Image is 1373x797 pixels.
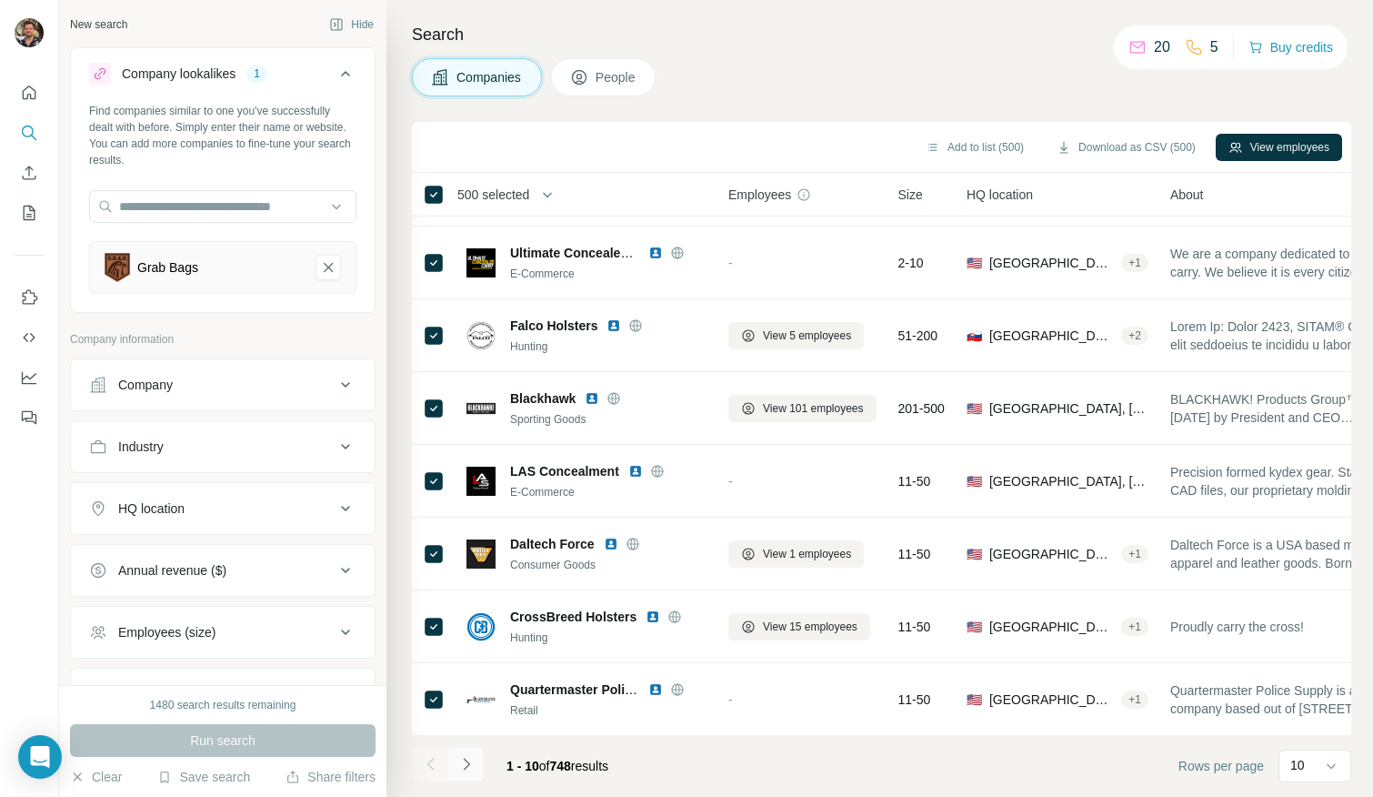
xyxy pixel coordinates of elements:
button: My lists [15,197,44,229]
span: 🇺🇸 [967,691,982,709]
span: - [728,692,733,707]
img: LinkedIn logo [606,318,621,333]
div: 1480 search results remaining [150,697,296,713]
button: Search [15,116,44,149]
img: Avatar [15,18,44,47]
div: Industry [118,438,164,456]
span: View 101 employees [763,400,864,417]
span: 51-200 [898,327,938,345]
span: About [1170,186,1204,204]
p: 10 [1290,756,1305,774]
span: 2-10 [898,254,924,272]
button: Feedback [15,401,44,434]
button: Industry [71,425,375,469]
img: Logo of Falco Holsters [466,321,496,350]
div: Consumer Goods [510,557,707,573]
span: Daltech Force [510,535,595,553]
span: CrossBreed Holsters [510,608,636,626]
button: Share filters [286,768,376,786]
button: Enrich CSV [15,156,44,189]
span: 🇸🇰 [967,327,982,345]
div: + 1 [1121,546,1148,562]
span: of [539,759,550,773]
span: View 1 employees [763,546,851,562]
span: Blackhawk [510,389,576,408]
button: Employees (size) [71,610,375,654]
button: Annual revenue ($) [71,549,375,592]
img: Logo of LAS Concealment [466,467,496,496]
p: Company information [70,331,376,348]
div: + 2 [1121,328,1148,344]
div: E-Commerce [510,484,707,500]
span: 748 [550,759,571,773]
div: 1 [246,66,267,82]
button: Technologies [71,672,375,716]
span: Rows per page [1178,757,1264,775]
span: Falco Holsters [510,317,597,335]
img: LinkedIn logo [648,246,663,260]
span: 🇺🇸 [967,254,982,272]
span: - [728,256,733,270]
span: 11-50 [898,618,931,636]
button: Quick start [15,76,44,109]
img: Logo of Quartermaster Police Supply [466,696,496,703]
img: LinkedIn logo [628,464,643,479]
button: Grab Bags-remove-button [316,255,341,280]
button: View 101 employees [728,395,877,422]
span: [GEOGRAPHIC_DATA], [US_STATE] [989,545,1114,563]
button: Hide [316,11,386,38]
span: 🇺🇸 [967,399,982,418]
button: HQ location [71,487,375,530]
button: View 5 employees [728,322,864,349]
span: HQ location [967,186,1033,204]
button: View 15 employees [728,613,870,641]
button: View employees [1216,134,1342,161]
div: + 1 [1121,255,1148,271]
img: Logo of CrossBreed Holsters [466,612,496,641]
span: Quartermaster Police Supply [510,682,685,697]
div: Hunting [510,338,707,355]
p: 20 [1154,36,1170,58]
div: Company [118,376,173,394]
span: - [728,474,733,489]
span: [GEOGRAPHIC_DATA], [US_STATE] [989,399,1148,418]
button: Dashboard [15,361,44,394]
img: Logo of Blackhawk [466,394,496,423]
span: LAS Concealment [510,462,619,480]
span: People [596,68,637,86]
p: 5 [1210,36,1218,58]
span: Companies [456,68,523,86]
div: New search [70,16,127,33]
img: Grab Bags-logo [105,253,130,281]
div: Open Intercom Messenger [18,735,62,779]
div: HQ location [118,499,185,518]
span: 11-50 [898,545,931,563]
span: Ultimate Concealed Carry [510,246,665,260]
span: results [506,759,608,773]
span: View 5 employees [763,328,851,344]
span: [GEOGRAPHIC_DATA], Region of [GEOGRAPHIC_DATA] [989,327,1114,345]
span: 11-50 [898,691,931,709]
span: [GEOGRAPHIC_DATA], [US_STATE] [989,472,1148,490]
div: Company lookalikes [122,65,236,83]
div: Hunting [510,630,707,646]
span: Employees [728,186,791,204]
span: Proudly carry the cross! [1170,618,1304,636]
img: LinkedIn logo [648,682,663,697]
span: 🇺🇸 [967,618,982,636]
div: Annual revenue ($) [118,561,226,580]
span: 🇺🇸 [967,472,982,490]
div: Employees (size) [118,623,215,641]
span: [GEOGRAPHIC_DATA], [US_STATE] [989,618,1114,636]
button: Clear [70,768,122,786]
span: [GEOGRAPHIC_DATA], [US_STATE] [989,254,1114,272]
button: Use Surfe on LinkedIn [15,281,44,314]
span: [GEOGRAPHIC_DATA] [989,691,1114,709]
div: Find companies similar to one you've successfully dealt with before. Simply enter their name or w... [89,103,356,168]
div: + 1 [1121,619,1148,635]
div: E-Commerce [510,266,707,282]
span: 🇺🇸 [967,545,982,563]
div: + 1 [1121,691,1148,708]
button: Navigate to next page [448,746,485,782]
button: Download as CSV (500) [1044,134,1208,161]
